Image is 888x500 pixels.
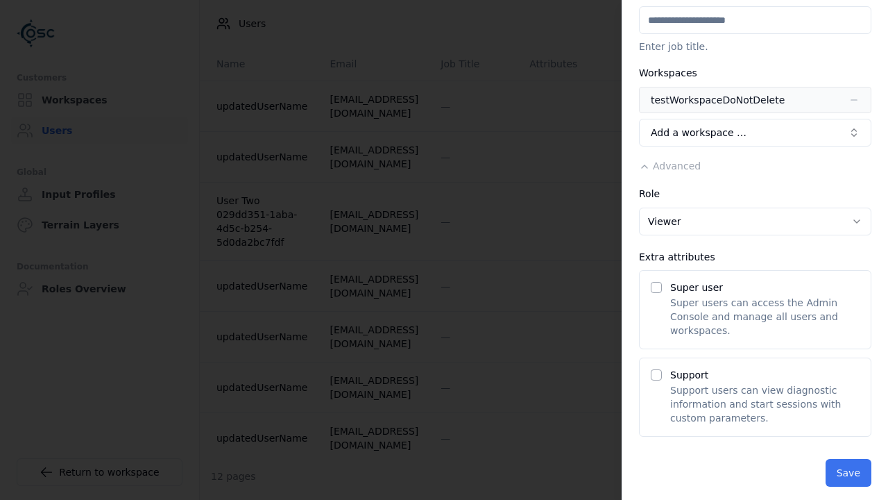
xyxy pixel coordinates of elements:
label: Role [639,188,660,199]
button: Advanced [639,159,701,173]
p: Super users can access the Admin Console and manage all users and workspaces. [670,296,860,337]
span: Add a workspace … [651,126,746,140]
p: Enter job title. [639,40,871,53]
p: Support users can view diagnostic information and start sessions with custom parameters. [670,383,860,425]
span: Advanced [653,160,701,172]
button: Save [826,459,871,487]
label: Super user [670,282,723,293]
label: Workspaces [639,67,697,78]
div: Extra attributes [639,252,871,262]
label: Support [670,369,708,381]
div: testWorkspaceDoNotDelete [651,93,785,107]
